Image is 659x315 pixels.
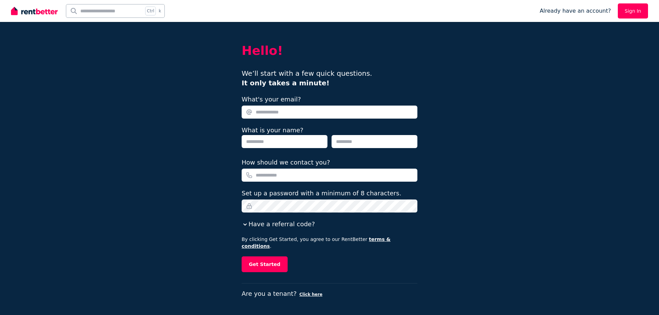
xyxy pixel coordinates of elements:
span: Already have an account? [540,7,611,15]
label: How should we contact you? [242,158,330,167]
p: Are you a tenant? [242,289,417,299]
button: Click here [299,292,322,297]
label: Set up a password with a minimum of 8 characters. [242,189,401,198]
p: By clicking Get Started, you agree to our RentBetter . [242,236,417,250]
img: RentBetter [11,6,58,16]
h2: Hello! [242,44,417,58]
label: What's your email? [242,95,301,104]
button: Get Started [242,256,288,272]
label: What is your name? [242,126,303,134]
span: We’ll start with a few quick questions. [242,69,372,87]
a: Sign In [618,3,648,19]
button: Have a referral code? [242,219,315,229]
span: k [159,8,161,14]
b: It only takes a minute! [242,79,329,87]
span: Ctrl [145,7,156,15]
